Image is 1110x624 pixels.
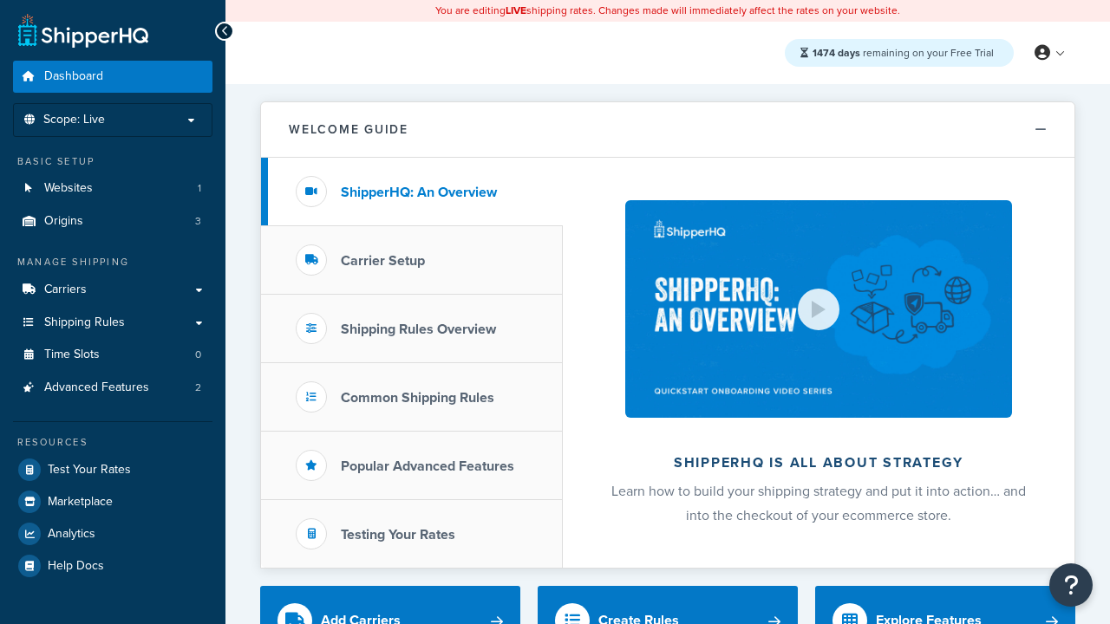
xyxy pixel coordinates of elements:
[195,348,201,362] span: 0
[289,123,408,136] h2: Welcome Guide
[341,253,425,269] h3: Carrier Setup
[13,518,212,549] a: Analytics
[13,154,212,169] div: Basic Setup
[13,372,212,404] a: Advanced Features2
[43,113,105,127] span: Scope: Live
[13,172,212,205] li: Websites
[44,348,100,362] span: Time Slots
[341,185,497,200] h3: ShipperHQ: An Overview
[13,435,212,450] div: Resources
[48,559,104,574] span: Help Docs
[195,214,201,229] span: 3
[609,455,1028,471] h2: ShipperHQ is all about strategy
[13,339,212,371] a: Time Slots0
[44,181,93,196] span: Websites
[48,527,95,542] span: Analytics
[813,45,860,61] strong: 1474 days
[13,339,212,371] li: Time Slots
[13,61,212,93] a: Dashboard
[813,45,994,61] span: remaining on your Free Trial
[506,3,526,18] b: LIVE
[48,463,131,478] span: Test Your Rates
[44,214,83,229] span: Origins
[13,550,212,582] a: Help Docs
[198,181,201,196] span: 1
[13,307,212,339] a: Shipping Rules
[13,172,212,205] a: Websites1
[341,527,455,543] h3: Testing Your Rates
[341,390,494,406] h3: Common Shipping Rules
[13,372,212,404] li: Advanced Features
[13,205,212,237] li: Origins
[341,322,496,337] h3: Shipping Rules Overview
[44,69,103,84] span: Dashboard
[44,283,87,297] span: Carriers
[13,205,212,237] a: Origins3
[44,380,149,395] span: Advanced Features
[611,481,1026,525] span: Learn how to build your shipping strategy and put it into action… and into the checkout of your e...
[1049,563,1093,607] button: Open Resource Center
[341,458,514,474] h3: Popular Advanced Features
[195,380,201,395] span: 2
[13,255,212,270] div: Manage Shipping
[13,454,212,485] a: Test Your Rates
[44,315,125,330] span: Shipping Rules
[13,274,212,306] a: Carriers
[261,102,1074,158] button: Welcome Guide
[48,495,113,510] span: Marketplace
[625,200,1012,418] img: ShipperHQ is all about strategy
[13,486,212,517] a: Marketplace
